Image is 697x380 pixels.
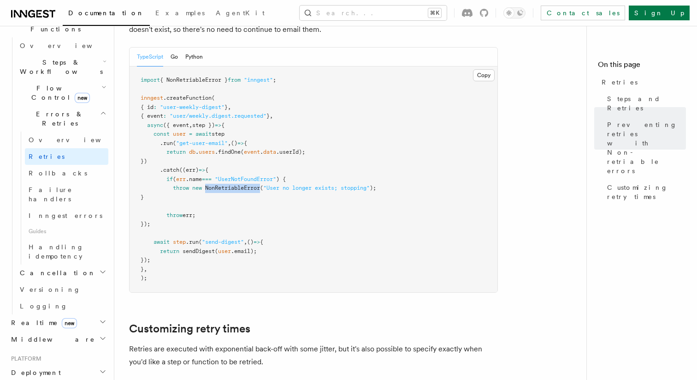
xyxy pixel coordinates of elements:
[160,77,228,83] span: { NonRetriableError }
[231,248,257,254] span: .email);
[16,80,108,106] button: Flow Controlnew
[186,176,202,182] span: .name
[16,265,108,281] button: Cancellation
[221,122,224,128] span: {
[141,275,147,281] span: );
[16,109,100,128] span: Errors & Retries
[160,104,224,110] span: "user-weekly-digest"
[186,239,199,245] span: .run
[7,331,108,348] button: Middleware
[263,185,370,191] span: "User no longer exists; stopping"
[247,239,254,245] span: ()
[503,7,526,18] button: Toggle dark mode
[68,9,144,17] span: Documentation
[598,74,686,90] a: Retries
[173,239,186,245] span: step
[75,93,90,103] span: new
[602,78,638,87] span: Retries
[260,239,263,245] span: {
[141,113,163,119] span: { event
[241,149,244,155] span: (
[20,286,81,293] span: Versioning
[260,185,263,191] span: (
[185,48,203,66] button: Python
[607,94,686,113] span: Steps and Retries
[160,248,179,254] span: return
[173,140,176,146] span: (
[270,113,273,119] span: ,
[202,176,212,182] span: ===
[228,140,231,146] span: ,
[154,104,157,110] span: :
[260,149,263,155] span: .
[141,95,163,101] span: inngest
[541,6,625,20] a: Contact sales
[237,140,244,146] span: =>
[189,149,195,155] span: db
[205,167,208,173] span: {
[244,149,260,155] span: event
[189,131,192,137] span: =
[218,248,231,254] span: user
[16,268,96,277] span: Cancellation
[163,122,189,128] span: ({ event
[7,368,61,377] span: Deployment
[212,95,215,101] span: (
[150,3,210,25] a: Examples
[29,212,102,219] span: Inngest errors
[137,48,163,66] button: TypeScript
[195,149,199,155] span: .
[224,104,228,110] span: }
[183,248,215,254] span: sendDigest
[141,221,150,227] span: });
[603,116,686,179] a: Preventing retries with Non-retriable errors
[166,212,183,218] span: throw
[263,149,276,155] span: data
[173,131,186,137] span: user
[16,84,101,102] span: Flow Control
[141,158,147,164] span: })
[215,122,221,128] span: =>
[7,335,95,344] span: Middleware
[147,122,163,128] span: async
[144,266,147,272] span: ,
[266,113,270,119] span: }
[7,37,108,314] div: Inngest Functions
[192,185,202,191] span: new
[16,281,108,298] a: Versioning
[160,140,173,146] span: .run
[160,167,179,173] span: .catch
[25,148,108,165] a: Retries
[215,149,241,155] span: .findOne
[273,77,276,83] span: ;
[141,257,150,263] span: });
[141,104,154,110] span: { id
[176,176,186,182] span: err
[228,104,231,110] span: ,
[25,132,108,148] a: Overview
[176,140,228,146] span: "get-user-email"
[170,113,266,119] span: "user/weekly.digest.requested"
[228,77,241,83] span: from
[16,54,108,80] button: Steps & Workflows
[276,176,286,182] span: ) {
[603,179,686,205] a: Customizing retry times
[212,131,224,137] span: step
[166,149,186,155] span: return
[7,318,77,327] span: Realtime
[163,95,212,101] span: .createFunction
[25,181,108,207] a: Failure handlers
[29,136,124,144] span: Overview
[276,149,305,155] span: .userId);
[244,77,273,83] span: "inngest"
[29,169,87,177] span: Rollbacks
[607,120,686,175] span: Preventing retries with Non-retriable errors
[63,3,150,26] a: Documentation
[210,3,270,25] a: AgentKit
[244,239,247,245] span: ,
[300,6,447,20] button: Search...⌘K
[179,167,199,173] span: ((err)
[29,243,84,260] span: Handling idempotency
[16,298,108,314] a: Logging
[20,302,68,310] span: Logging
